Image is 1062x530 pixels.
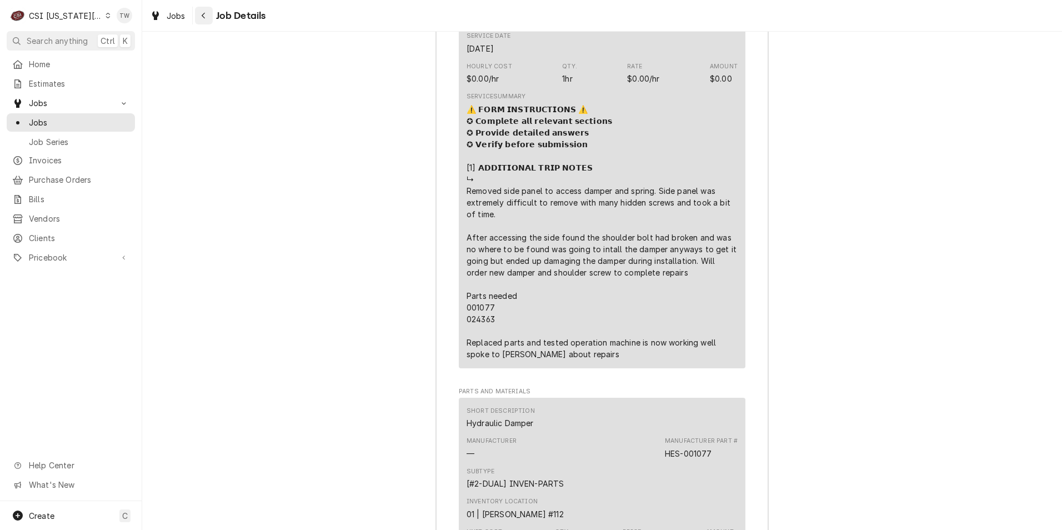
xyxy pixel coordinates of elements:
a: Invoices [7,151,135,169]
div: Part Number [665,448,712,459]
a: Job Series [7,133,135,151]
div: Amount [710,73,732,84]
span: Jobs [29,97,113,109]
a: Home [7,55,135,73]
div: Service Date [467,32,510,54]
div: Amount [710,62,738,71]
span: C [122,510,128,522]
span: Job Details [213,8,266,23]
a: Jobs [7,113,135,132]
div: Cost [467,73,499,84]
div: CSI Kansas City's Avatar [10,8,26,23]
span: Job Series [29,136,129,148]
span: Search anything [27,35,88,47]
div: Service Summary [467,92,525,101]
div: C [10,8,26,23]
span: Purchase Orders [29,174,129,186]
div: Manufacturer Part # [665,437,738,446]
span: Create [29,511,54,521]
span: K [123,35,128,47]
div: Tori Warrick's Avatar [117,8,132,23]
div: Price [627,73,659,84]
a: Bills [7,190,135,208]
a: Jobs [146,7,190,25]
div: Cost [467,62,512,84]
div: Quantity [562,73,572,84]
div: Manufacturer [467,437,517,446]
div: Subtype [467,478,564,489]
div: Quantity [562,62,577,84]
a: Go to Pricebook [7,248,135,267]
a: Go to Help Center [7,456,135,474]
div: Qty. [562,62,577,71]
span: Parts and Materials [459,387,745,396]
div: Short Description [467,407,535,416]
div: Inventory Location [467,497,564,519]
div: Amount [710,62,738,84]
div: Part Number [665,437,738,459]
div: Manufacturer [467,448,474,459]
div: Rate [627,62,642,71]
div: Inventory Location [467,508,564,520]
div: CSI [US_STATE][GEOGRAPHIC_DATA] [29,10,102,22]
div: Price [627,62,659,84]
button: Search anythingCtrlK [7,31,135,51]
span: Estimates [29,78,129,89]
button: Navigate back [195,7,213,24]
div: Subtype [467,467,564,489]
div: TW [117,8,132,23]
span: Clients [29,232,129,244]
div: Short Description [467,407,535,429]
a: Clients [7,229,135,247]
a: Go to What's New [7,476,135,494]
span: Pricebook [29,252,113,263]
span: Bills [29,193,129,205]
div: Short Description [467,417,534,429]
a: Vendors [7,209,135,228]
div: ⚠️ 𝗙𝗢𝗥𝗠 𝗜𝗡𝗦𝗧𝗥𝗨𝗖𝗧𝗜𝗢𝗡𝗦 ⚠️ ✪ 𝗖𝗼𝗺𝗽𝗹𝗲𝘁𝗲 𝗮𝗹𝗹 𝗿𝗲𝗹𝗲𝘃𝗮𝗻𝘁 𝘀𝗲𝗰𝘁𝗶𝗼𝗻𝘀 ✪ 𝗣𝗿𝗼𝘃𝗶𝗱𝗲 𝗱𝗲𝘁𝗮𝗶𝗹𝗲𝗱 𝗮𝗻𝘀𝘄𝗲𝗿𝘀 ✪ 𝗩𝗲𝗿𝗶𝗳𝘆 𝗯𝗲𝗳𝗼... [467,103,738,360]
span: Invoices [29,154,129,166]
div: Manufacturer [467,437,517,459]
a: Purchase Orders [7,171,135,189]
span: What's New [29,479,128,491]
div: Inventory Location [467,497,538,506]
div: Service Date [467,43,494,54]
span: Help Center [29,459,128,471]
div: Service Date [467,32,510,41]
span: Vendors [29,213,129,224]
span: Jobs [167,10,186,22]
a: Go to Jobs [7,94,135,112]
a: Estimates [7,74,135,93]
div: Hourly Cost [467,62,512,71]
span: Ctrl [101,35,115,47]
div: Subtype [467,467,494,476]
span: Jobs [29,117,129,128]
span: Home [29,58,129,70]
